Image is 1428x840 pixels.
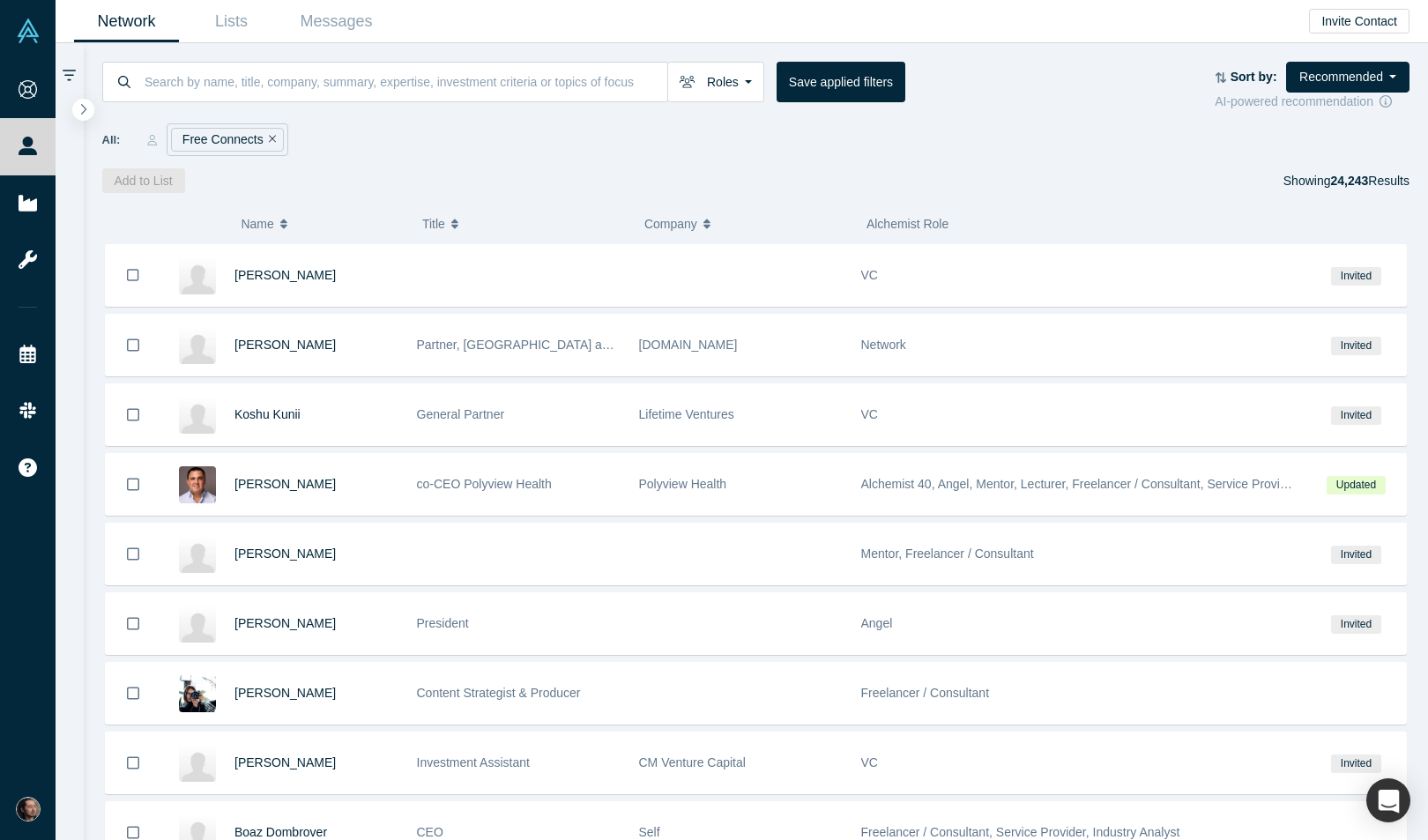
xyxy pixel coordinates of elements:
[179,675,216,712] img: Courtney Lynn Muro's Profile Image
[639,338,738,352] span: [DOMAIN_NAME]
[143,61,667,102] input: Search by name, title, company, summary, expertise, investment criteria or topics of focus
[234,616,336,630] a: [PERSON_NAME]
[1330,174,1368,188] strong: 24,243
[179,466,216,503] img: Dimitri Arges's Profile Image
[1215,93,1409,111] div: AI-powered recommendation
[639,755,746,769] span: CM Venture Capital
[1331,267,1380,286] span: Invited
[106,384,160,445] button: Bookmark
[422,205,626,242] button: Title
[861,825,1180,839] span: Freelancer / Consultant, Service Provider, Industry Analyst
[234,268,336,282] a: [PERSON_NAME]
[1331,546,1380,564] span: Invited
[234,755,336,769] a: [PERSON_NAME]
[1331,337,1380,355] span: Invited
[234,546,336,561] a: [PERSON_NAME]
[1231,70,1277,84] strong: Sort by:
[777,62,905,102] button: Save applied filters
[861,755,878,769] span: VC
[179,327,216,364] img: Akio Tanaka's Profile Image
[861,546,1034,561] span: Mentor, Freelancer / Consultant
[179,536,216,573] img: Don Gerhart's Profile Image
[861,477,1395,491] span: Alchemist 40, Angel, Mentor, Lecturer, Freelancer / Consultant, Service Provider, Channel Partner
[861,686,990,700] span: Freelancer / Consultant
[1330,174,1409,188] span: Results
[106,524,160,584] button: Bookmark
[866,217,948,231] span: Alchemist Role
[417,686,581,700] span: Content Strategist & Producer
[234,407,301,421] a: Koshu Kunii
[171,128,284,152] div: Free Connects
[639,477,727,491] span: Polyview Health
[417,338,748,352] span: Partner, [GEOGRAPHIC_DATA] and [GEOGRAPHIC_DATA]
[1286,62,1409,93] button: Recommended
[179,606,216,643] img: Robert Sachs's Profile Image
[417,755,530,769] span: Investment Assistant
[1331,755,1380,773] span: Invited
[417,616,469,630] span: President
[106,593,160,654] button: Bookmark
[234,686,336,700] a: [PERSON_NAME]
[179,257,216,294] img: Damir Babacic's Profile Image
[264,130,277,150] button: Remove Filter
[179,397,216,434] img: Koshu Kunii's Profile Image
[1309,9,1409,33] button: Invite Contact
[102,131,121,149] span: All:
[102,168,185,193] button: Add to List
[1331,615,1380,634] span: Invited
[179,1,284,42] a: Lists
[644,205,697,242] span: Company
[179,745,216,782] img: Anna Feng's Profile Image
[16,19,41,43] img: Alchemist Vault Logo
[16,797,41,821] img: Masa N's Account
[284,1,389,42] a: Messages
[861,407,878,421] span: VC
[241,205,404,242] button: Name
[106,315,160,375] button: Bookmark
[1331,406,1380,425] span: Invited
[234,825,327,839] a: Boaz Dombrover
[861,616,893,630] span: Angel
[74,1,179,42] a: Network
[667,62,764,102] button: Roles
[417,407,505,421] span: General Partner
[417,477,552,491] span: co-CEO Polyview Health
[106,244,160,306] button: Bookmark
[1327,476,1385,494] span: Updated
[1283,168,1409,193] div: Showing
[106,732,160,793] button: Bookmark
[422,205,445,242] span: Title
[241,205,273,242] span: Name
[861,268,878,282] span: VC
[861,338,906,352] span: Network
[417,825,443,839] span: CEO
[639,407,734,421] span: Lifetime Ventures
[234,338,336,352] a: [PERSON_NAME]
[234,477,336,491] a: [PERSON_NAME]
[639,825,660,839] span: Self
[106,454,160,515] button: Bookmark
[644,205,848,242] button: Company
[106,663,160,724] button: Bookmark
